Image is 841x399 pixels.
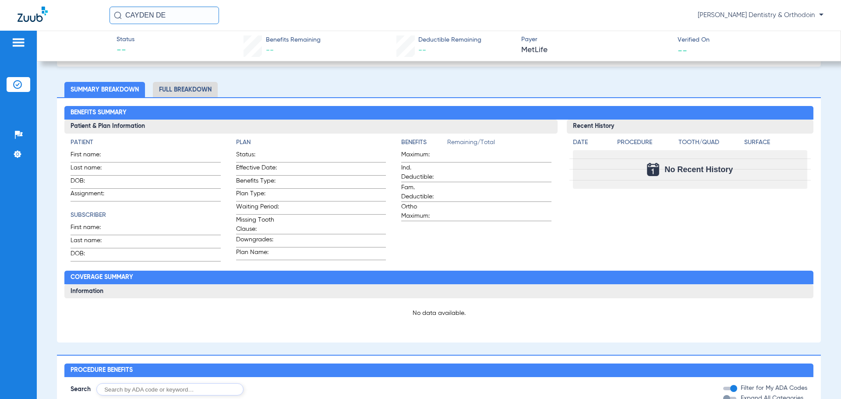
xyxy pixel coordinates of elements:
span: Benefits Type: [236,177,279,188]
h2: Benefits Summary [64,106,813,120]
span: [PERSON_NAME] Dentistry & Orthodoin [698,11,823,20]
span: Payer [521,35,670,44]
img: Zuub Logo [18,7,48,22]
span: Ind. Deductible: [401,163,444,182]
h4: Subscriber [71,211,220,220]
h4: Plan [236,138,386,147]
span: MetLife [521,45,670,56]
span: Last name: [71,163,113,175]
span: -- [117,45,134,57]
span: Search [71,385,91,394]
app-breakdown-title: Date [573,138,610,150]
app-breakdown-title: Procedure [617,138,675,150]
span: Downgrades: [236,235,279,247]
h4: Patient [71,138,220,147]
h4: Date [573,138,610,147]
img: Search Icon [114,11,122,19]
h3: Patient & Plan Information [64,120,557,134]
h4: Procedure [617,138,675,147]
span: -- [266,46,274,54]
span: Benefits Remaining [266,35,321,45]
h2: Coverage Summary [64,271,813,285]
h4: Tooth/Quad [678,138,741,147]
span: Maximum: [401,150,444,162]
span: -- [678,46,687,55]
span: Plan Name: [236,248,279,260]
span: Remaining/Total [447,138,551,150]
img: hamburger-icon [11,37,25,48]
input: Search by ADA code or keyword… [96,383,244,395]
h3: Recent History [567,120,813,134]
span: Status [117,35,134,44]
span: Status: [236,150,279,162]
span: Verified On [678,35,827,45]
span: -- [418,46,426,54]
input: Search for patients [110,7,219,24]
span: First name: [71,223,113,235]
h4: Benefits [401,138,447,147]
h2: Procedure Benefits [64,364,813,378]
label: Filter for My ADA Codes [739,384,807,393]
span: No Recent History [664,165,733,174]
iframe: Chat Widget [797,357,841,399]
app-breakdown-title: Tooth/Quad [678,138,741,150]
h3: Information [64,284,813,298]
h4: Surface [744,138,807,147]
span: Waiting Period: [236,202,279,214]
span: Fam. Deductible: [401,183,444,201]
li: Summary Breakdown [64,82,145,97]
span: Effective Date: [236,163,279,175]
span: Assignment: [71,189,113,201]
img: Calendar [647,163,659,176]
p: No data available. [71,309,807,318]
span: First name: [71,150,113,162]
span: Plan Type: [236,189,279,201]
app-breakdown-title: Benefits [401,138,447,150]
span: Ortho Maximum: [401,202,444,221]
span: DOB: [71,249,113,261]
app-breakdown-title: Surface [744,138,807,150]
span: DOB: [71,177,113,188]
span: Missing Tooth Clause: [236,215,279,234]
li: Full Breakdown [153,82,218,97]
span: Deductible Remaining [418,35,481,45]
span: Last name: [71,236,113,248]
